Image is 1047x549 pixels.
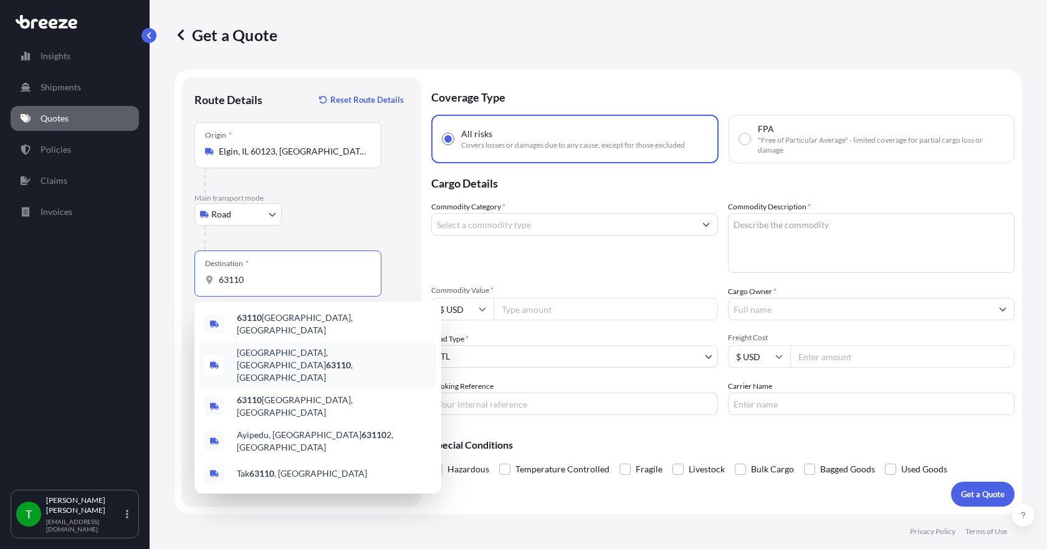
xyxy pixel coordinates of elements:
[237,429,431,454] span: Ayipedu, [GEOGRAPHIC_DATA] 2, [GEOGRAPHIC_DATA]
[437,350,450,363] span: LTL
[431,201,505,213] label: Commodity Category
[758,135,1004,155] span: "Free of Particular Average" - limited coverage for partial cargo loss or damage
[194,302,441,494] div: Show suggestions
[494,298,718,320] input: Type amount
[431,163,1015,201] p: Cargo Details
[219,274,366,286] input: Destination
[728,285,777,298] label: Cargo Owner
[237,394,431,419] span: [GEOGRAPHIC_DATA], [GEOGRAPHIC_DATA]
[901,460,947,479] span: Used Goods
[728,380,772,393] label: Carrier Name
[26,508,32,520] span: T
[689,460,725,479] span: Livestock
[431,77,1015,115] p: Coverage Type
[237,312,262,323] b: 63110
[41,174,67,187] p: Claims
[910,527,955,537] p: Privacy Policy
[431,285,718,295] span: Commodity Value
[237,467,367,480] span: Tak , [GEOGRAPHIC_DATA]
[992,298,1014,320] button: Show suggestions
[41,81,81,93] p: Shipments
[194,193,409,203] p: Main transport mode
[211,208,231,221] span: Road
[326,360,351,370] b: 63110
[431,440,1015,450] p: Special Conditions
[728,333,1015,343] span: Freight Cost
[695,213,717,236] button: Show suggestions
[237,312,431,337] span: [GEOGRAPHIC_DATA], [GEOGRAPHIC_DATA]
[965,527,1007,537] p: Terms of Use
[758,123,774,135] span: FPA
[41,206,72,218] p: Invoices
[41,143,71,156] p: Policies
[820,460,875,479] span: Bagged Goods
[515,460,610,479] span: Temperature Controlled
[237,346,431,384] span: [GEOGRAPHIC_DATA], [GEOGRAPHIC_DATA] , [GEOGRAPHIC_DATA]
[432,213,695,236] input: Select a commodity type
[728,201,811,213] label: Commodity Description
[751,460,794,479] span: Bulk Cargo
[790,345,1015,368] input: Enter amount
[961,488,1005,500] p: Get a Quote
[205,259,249,269] div: Destination
[330,93,404,106] p: Reset Route Details
[174,25,277,45] p: Get a Quote
[46,495,123,515] p: [PERSON_NAME] [PERSON_NAME]
[219,145,366,158] input: Origin
[728,393,1015,415] input: Enter name
[636,460,662,479] span: Fragile
[431,393,718,415] input: Your internal reference
[461,128,492,140] span: All risks
[361,429,386,440] b: 63110
[447,460,489,479] span: Hazardous
[431,380,494,393] label: Booking Reference
[461,140,685,150] span: Covers losses or damages due to any cause, except for those excluded
[46,518,123,533] p: [EMAIL_ADDRESS][DOMAIN_NAME]
[41,50,70,62] p: Insights
[194,203,282,226] button: Select transport
[249,468,274,479] b: 63110
[237,394,262,405] b: 63110
[205,130,232,140] div: Origin
[194,92,262,107] p: Route Details
[41,112,69,125] p: Quotes
[729,298,992,320] input: Full name
[431,333,469,345] span: Load Type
